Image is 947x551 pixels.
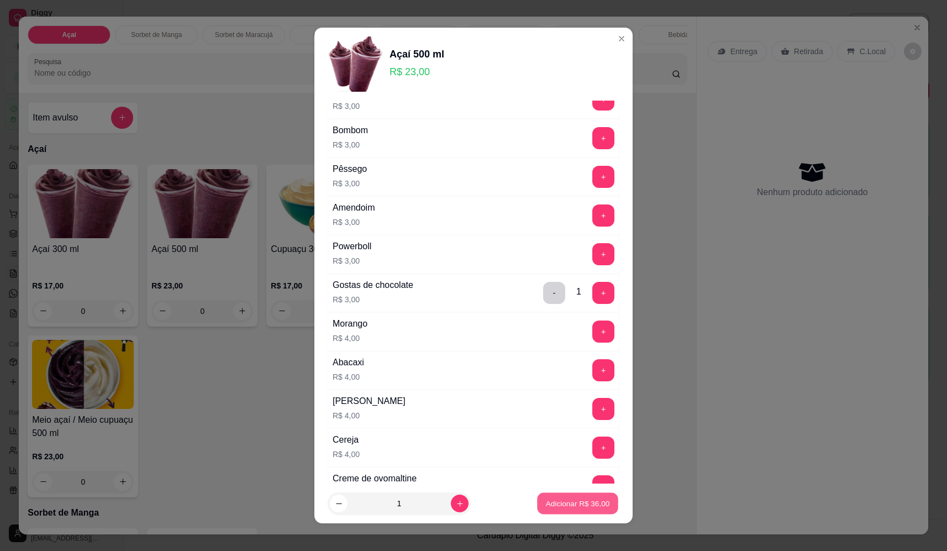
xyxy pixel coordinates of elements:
[613,30,630,48] button: Close
[592,437,614,459] button: add
[333,201,375,214] div: Amendoim
[333,255,371,266] p: R$ 3,00
[333,178,367,189] p: R$ 3,00
[592,282,614,304] button: add
[592,166,614,188] button: add
[592,204,614,227] button: add
[333,449,360,460] p: R$ 4,00
[333,410,406,421] p: R$ 4,00
[330,495,348,512] button: decrease-product-quantity
[592,475,614,497] button: add
[537,493,618,515] button: Adicionar R$ 36,00
[390,64,444,80] p: R$ 23,00
[333,124,368,137] div: Bombom
[333,240,371,253] div: Powerboll
[333,472,417,485] div: Creme de ovomaltine
[592,359,614,381] button: add
[333,162,367,176] div: Pêssego
[546,498,610,508] p: Adicionar R$ 36,00
[333,433,360,447] div: Cereja
[451,495,469,512] button: increase-product-quantity
[333,371,364,382] p: R$ 4,00
[333,101,360,112] p: R$ 3,00
[390,46,444,62] div: Açaí 500 ml
[333,333,367,344] p: R$ 4,00
[592,321,614,343] button: add
[328,36,383,92] img: product-image
[333,139,368,150] p: R$ 3,00
[576,285,581,298] div: 1
[592,127,614,149] button: add
[333,279,413,292] div: Gostas de chocolate
[333,294,413,305] p: R$ 3,00
[592,398,614,420] button: add
[333,217,375,228] p: R$ 3,00
[333,356,364,369] div: Abacaxi
[543,282,565,304] button: delete
[592,243,614,265] button: add
[333,317,367,330] div: Morango
[333,395,406,408] div: [PERSON_NAME]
